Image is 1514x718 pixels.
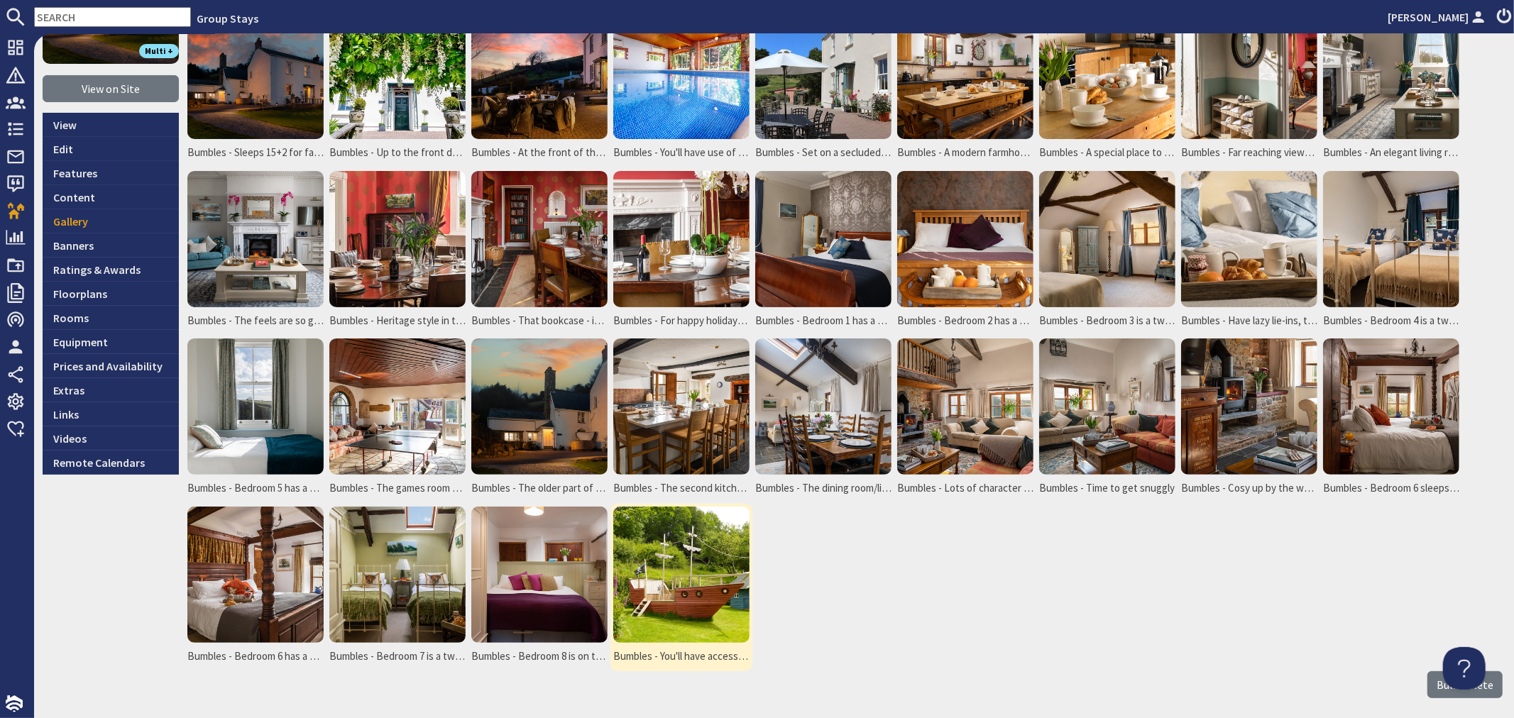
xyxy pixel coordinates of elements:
img: Bumbles - Far reaching views from the front door [1181,3,1317,139]
img: Bumbles - Bedroom 5 has a single bed [187,338,324,475]
span: Bumbles - Bedroom 2 has a king size bed and an ensuite shower room [897,313,1033,329]
img: Bumbles - Lots of character and lovely views from the living room in the older part of the house [897,338,1033,475]
span: Bumbles - Up to the front door [329,145,466,161]
img: Bumbles - The older part of the house dates back to the 16th century [471,338,608,475]
a: Bumbles - Have lazy lie-ins, take the days slowly - after all, you're on holiday... [1178,168,1320,336]
img: Bumbles - The dining room/living room in the older part of the house [755,338,892,475]
span: Bumbles - The older part of the house dates back to the 16th century [471,480,608,497]
a: Bumbles - That bookcase - it's a secret door through to the older part of the house! [468,168,610,336]
a: Edit [43,137,179,161]
input: SEARCH [34,7,191,27]
img: Bumbles - An elegant living room with all the lovely Georgian feels [1323,3,1459,139]
a: Bumbles - The second kitchen, in the older part of the house [610,336,752,504]
img: Bumbles - Bedroom 8 is on the ground floor and has an ensuite shower room [471,507,608,643]
a: Bumbles - Bedroom 8 is on the ground floor and has an ensuite shower room [468,504,610,672]
img: Bumbles - Cosy up by the wood-burner on colder days and nights [1181,338,1317,475]
span: Bumbles - Bedroom 4 is a twin room [1323,313,1459,329]
a: Links [43,402,179,426]
span: Bumbles - Bedroom 8 is on the ground floor and has an ensuite shower room [471,648,608,665]
span: Bumbles - Bedroom 7 is a twin room [329,648,466,665]
img: Bumbles - Sleeps 15+2 for family holidays in the beautiful North Devon countryside [187,3,324,139]
a: Bumbles - Lots of character and lovely views from the living room in the older part of the house [894,336,1036,504]
img: Bumbles - You'll have use of the indoor pool on the estate (shared with the other 4 cottages) [613,3,750,139]
span: Bumbles - Bedroom 3 is a twin room [1039,313,1175,329]
img: Bumbles - The feels are so gentle, you'll feel so at home here [187,171,324,307]
span: Bumbles - Have lazy lie-ins, take the days slowly - after all, you're on holiday... [1181,313,1317,329]
span: Bumbles - Lots of character and lovely views from the living room in the older part of the house [897,480,1033,497]
a: Bumbles - The dining room/living room in the older part of the house [752,336,894,504]
a: Extras [43,378,179,402]
img: Bumbles - That bookcase - it's a secret door through to the older part of the house! [471,171,608,307]
img: Bumbles - Bedroom 4 is a twin room [1323,171,1459,307]
a: Equipment [43,330,179,354]
a: Bumbles - You'll have access to the 20 acres grounds - younger children will love the pirate boat... [610,504,752,672]
img: Bumbles - Bedroom 3 is a twin room [1039,171,1175,307]
span: Bumbles - Far reaching views from the front door [1181,145,1317,161]
img: Bumbles - Time to get snuggly [1039,338,1175,475]
img: Bumbles - Set on a secluded private estate, surrounded by the glorious rolling countryside of Nor... [755,3,892,139]
span: Bumbles - The second kitchen, in the older part of the house [613,480,750,497]
a: Videos [43,426,179,451]
img: Bumbles - At the front of the house there's a south facing terrace with outdoor seating and a hot... [471,3,608,139]
a: Banners [43,233,179,258]
a: Bumbles - The games room has table tennis and table football, and opens onto the terrace [327,336,468,504]
img: Bumbles - You'll have access to the 20 acres grounds - younger children will love the pirate boat... [613,507,750,643]
span: Bumbles - The dining room/living room in the older part of the house [755,480,892,497]
span: Bumbles - A special place to stay, a place to unwind and make memories [1039,145,1175,161]
a: Bumbles - Bedroom 6 has a super king four poster bed [185,504,327,672]
span: Bumbles - Sleeps 15+2 for family holidays in the beautiful [GEOGRAPHIC_DATA] countryside [187,145,324,161]
img: Bumbles - The games room has table tennis and table football, and opens onto the terrace [329,338,466,475]
span: Bumbles - Bedroom 5 has a single bed [187,480,324,497]
a: Bumbles - Time to get snuggly [1036,336,1178,504]
img: Bumbles - Bedroom 7 is a twin room [329,507,466,643]
a: Prices and Availability [43,354,179,378]
span: Bumbles - For happy holidays and peaceful celebrations with the people you love most in the world [613,313,750,329]
span: Bumbles - Bedroom 6 has a super king four poster bed [187,648,324,665]
span: Bumbles - Heritage style in the dining room [329,313,466,329]
img: Bumbles - Up to the front door [329,3,466,139]
img: Bumbles - A special place to stay, a place to unwind and make memories [1039,3,1175,139]
a: Remote Calendars [43,451,179,475]
span: Bumbles - That bookcase - it's a secret door through to the older part of the house! [471,313,608,329]
label: Bulk Delete [1427,671,1503,698]
span: Bumbles - Cosy up by the wood-burner on colder days and nights [1181,480,1317,497]
a: Gallery [43,209,179,233]
a: Ratings & Awards [43,258,179,282]
img: Bumbles - The second kitchen, in the older part of the house [613,338,750,475]
a: Bumbles - The feels are so gentle, you'll feel so at home here [185,168,327,336]
a: Bumbles - Bedroom 1 has a king size bed and an ensuite shower room [752,168,894,336]
span: Bumbles - Bedroom 6 sleeps 2 and has an ensuite shower room [1323,480,1459,497]
a: Bumbles - Bedroom 3 is a twin room [1036,168,1178,336]
a: Rooms [43,306,179,330]
a: Bumbles - Heritage style in the dining room [327,168,468,336]
span: Bumbles - Bedroom 1 has a king size bed and an ensuite shower room [755,313,892,329]
span: Bumbles - A modern farmhouse style kitchen in the Georgian part of the house [897,145,1033,161]
img: Bumbles - Bedroom 6 sleeps 2 and has an ensuite shower room [1323,338,1459,475]
a: Content [43,185,179,209]
img: Bumbles - Have lazy lie-ins, take the days slowly - after all, you're on holiday... [1181,171,1317,307]
a: Bumbles - Cosy up by the wood-burner on colder days and nights [1178,336,1320,504]
span: Bumbles - Set on a secluded private estate, surrounded by the glorious rolling countryside of [GE... [755,145,892,161]
a: View [43,113,179,137]
a: Features [43,161,179,185]
a: Bumbles - The older part of the house dates back to the 16th century [468,336,610,504]
span: Bumbles - The feels are so gentle, you'll feel so at home here [187,313,324,329]
img: staytech_i_w-64f4e8e9ee0a9c174fd5317b4b171b261742d2d393467e5bdba4413f4f884c10.svg [6,695,23,712]
span: Bumbles - You'll have access to the 20 acres grounds - younger children will love the pirate boat... [613,648,750,665]
img: Bumbles - Bedroom 2 has a king size bed and an ensuite shower room [897,171,1033,307]
a: Bumbles - Bedroom 5 has a single bed [185,336,327,504]
a: Bumbles - For happy holidays and peaceful celebrations with the people you love most in the world [610,168,752,336]
a: Bumbles - Bedroom 4 is a twin room [1320,168,1462,336]
img: Bumbles - Heritage style in the dining room [329,171,466,307]
a: Bumbles - Bedroom 2 has a king size bed and an ensuite shower room [894,168,1036,336]
iframe: Toggle Customer Support [1443,647,1486,690]
a: View on Site [43,75,179,102]
span: Bumbles - An elegant living room with all the lovely Georgian feels [1323,145,1459,161]
a: Bumbles - Bedroom 6 sleeps 2 and has an ensuite shower room [1320,336,1462,504]
img: Bumbles - A modern farmhouse style kitchen in the Georgian part of the house [897,3,1033,139]
a: Bumbles - Bedroom 7 is a twin room [327,504,468,672]
a: Group Stays [197,11,258,26]
img: Bumbles - For happy holidays and peaceful celebrations with the people you love most in the world [613,171,750,307]
span: Bumbles - You'll have use of the indoor pool on the estate (shared with the other 4 cottages) [613,145,750,161]
img: Bumbles - Bedroom 6 has a super king four poster bed [187,507,324,643]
